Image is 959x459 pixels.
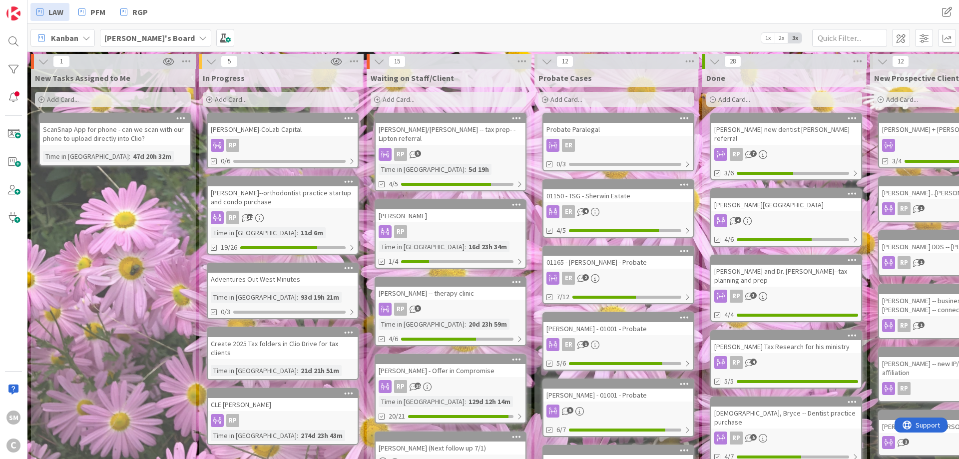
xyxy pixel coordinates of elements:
[903,439,909,445] span: 2
[129,151,130,162] span: :
[208,273,358,286] div: Adventures Out West Minutes
[710,188,862,247] a: [PERSON_NAME][GEOGRAPHIC_DATA]4/6
[711,340,861,353] div: [PERSON_NAME] Tax Research for his ministry
[542,312,694,371] a: [PERSON_NAME] - 01001 - ProbateER5/6
[542,379,694,437] a: [PERSON_NAME] - 01001 - Probate6/7
[761,33,775,43] span: 1x
[582,341,589,347] span: 1
[211,365,297,376] div: Time in [GEOGRAPHIC_DATA]
[298,430,345,441] div: 274d 23h 43m
[711,432,861,445] div: RP
[711,265,861,287] div: [PERSON_NAME] and Dr. [PERSON_NAME]--tax planning and prep
[376,287,525,300] div: [PERSON_NAME] -- therapy clinic
[389,411,405,422] span: 20/21
[376,364,525,377] div: [PERSON_NAME] - Offer in Compromise
[72,3,111,21] a: PFM
[376,200,525,222] div: [PERSON_NAME]
[718,95,750,104] span: Add Card...
[389,55,406,67] span: 15
[466,241,509,252] div: 16d 23h 34m
[375,199,526,269] a: [PERSON_NAME]RPTime in [GEOGRAPHIC_DATA]:16d 23h 34m1/4
[376,303,525,316] div: RP
[207,327,359,380] a: Create 2025 Tax folders in Clio Drive for tax clientsTime in [GEOGRAPHIC_DATA]:21d 21h 51m
[543,256,693,269] div: 01165 - [PERSON_NAME] - Probate
[39,113,191,166] a: ScanSnap App for phone - can we scan with our phone to upload directly into Clio?Time in [GEOGRAP...
[47,95,79,104] span: Add Card...
[465,319,466,330] span: :
[221,307,230,317] span: 0/3
[51,32,78,44] span: Kanban
[543,272,693,285] div: ER
[750,150,757,157] span: 7
[298,365,342,376] div: 21d 21h 51m
[376,123,525,145] div: [PERSON_NAME]/[PERSON_NAME] -- tax prep- - Lipton referral
[226,139,239,152] div: RP
[375,354,526,424] a: [PERSON_NAME] - Offer in CompromiseRPTime in [GEOGRAPHIC_DATA]:129d 12h 14m20/21
[211,292,297,303] div: Time in [GEOGRAPHIC_DATA]
[750,434,757,441] span: 5
[376,114,525,145] div: [PERSON_NAME]/[PERSON_NAME] -- tax prep- - Lipton referral
[711,290,861,303] div: RP
[297,227,298,238] span: :
[466,396,513,407] div: 129d 12h 14m
[379,396,465,407] div: Time in [GEOGRAPHIC_DATA]
[898,202,911,215] div: RP
[376,209,525,222] div: [PERSON_NAME]
[556,225,566,236] span: 4/5
[812,29,887,47] input: Quick Filter...
[53,55,70,67] span: 1
[886,95,918,104] span: Add Card...
[542,113,694,171] a: Probate ParalegalER0/3
[465,241,466,252] span: :
[550,95,582,104] span: Add Card...
[35,73,130,83] span: New Tasks Assigned to Me
[730,356,743,369] div: RP
[542,179,694,238] a: 01150 - TSG - Sherwin EstateER4/5
[562,139,575,152] div: ER
[710,255,862,322] a: [PERSON_NAME] and Dr. [PERSON_NAME]--tax planning and prepRP4/4
[40,114,190,145] div: ScanSnap App for phone - can we scan with our phone to upload directly into Clio?
[543,322,693,335] div: [PERSON_NAME] - 01001 - Probate
[247,214,253,220] span: 12
[297,430,298,441] span: :
[208,186,358,208] div: [PERSON_NAME]--orthodontist practice startup and condo purchase
[6,6,20,20] img: Visit kanbanzone.com
[538,73,592,83] span: Probate Cases
[542,246,694,304] a: 01165 - [PERSON_NAME] - ProbateER7/12
[376,380,525,393] div: RP
[465,164,466,175] span: :
[389,179,398,189] span: 4/5
[394,148,407,161] div: RP
[130,151,174,162] div: 47d 20h 32m
[918,259,925,265] span: 1
[562,205,575,218] div: ER
[711,148,861,161] div: RP
[48,6,63,18] span: LAW
[376,433,525,455] div: [PERSON_NAME] (Next follow up 7/1)
[208,114,358,136] div: [PERSON_NAME]-CoLab Capital
[376,442,525,455] div: [PERSON_NAME] (Next follow up 7/1)
[208,414,358,427] div: RP
[775,33,788,43] span: 2x
[710,113,862,180] a: [PERSON_NAME] new dentist [PERSON_NAME] referralRP3/6
[711,356,861,369] div: RP
[104,33,195,43] b: [PERSON_NAME]'s Board
[918,322,925,328] span: 1
[203,73,245,83] span: In Progress
[582,208,589,214] span: 4
[415,383,421,389] span: 15
[211,430,297,441] div: Time in [GEOGRAPHIC_DATA]
[207,263,359,319] a: Adventures Out West MinutesTime in [GEOGRAPHIC_DATA]:93d 19h 21m0/3
[543,189,693,202] div: 01150 - TSG - Sherwin Estate
[567,407,573,414] span: 5
[556,358,566,369] span: 5/6
[379,241,465,252] div: Time in [GEOGRAPHIC_DATA]
[375,277,526,346] a: [PERSON_NAME] -- therapy clinicRPTime in [GEOGRAPHIC_DATA]:20d 23h 59m4/6
[207,176,359,255] a: [PERSON_NAME]--orthodontist practice startup and condo purchaseRPTime in [GEOGRAPHIC_DATA]:11d 6m...
[543,313,693,335] div: [PERSON_NAME] - 01001 - Probate
[543,247,693,269] div: 01165 - [PERSON_NAME] - Probate
[711,189,861,211] div: [PERSON_NAME][GEOGRAPHIC_DATA]
[724,310,734,320] span: 4/4
[208,389,358,411] div: CLE [PERSON_NAME]
[40,123,190,145] div: ScanSnap App for phone - can we scan with our phone to upload directly into Clio?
